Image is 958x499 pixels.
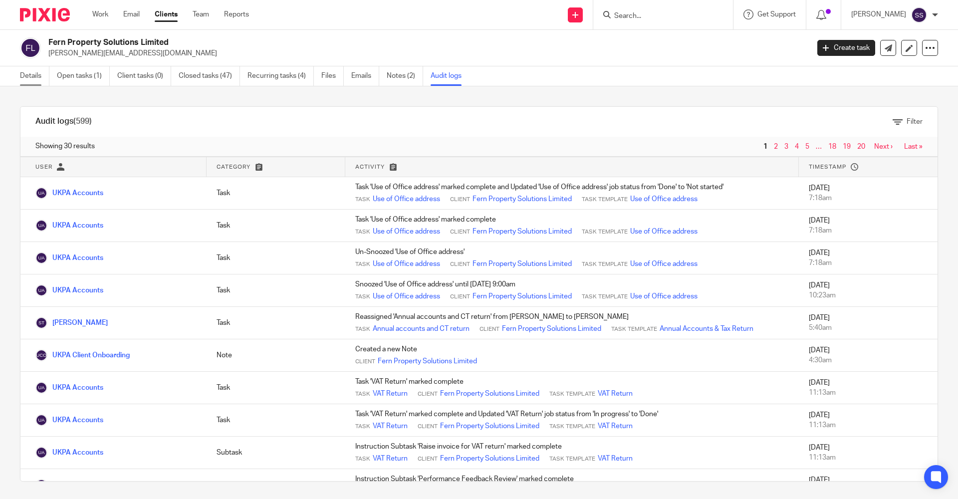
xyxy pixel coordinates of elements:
a: Use of Office address [630,259,698,269]
a: VAT Return [373,421,408,431]
a: Fern Property Solutions Limited [440,389,539,399]
a: Fern Property Solutions Limited [502,324,601,334]
span: Task Template [582,228,628,236]
div: 7:18am [809,258,928,268]
img: Pixie [20,8,70,21]
a: VAT Return [598,454,633,464]
a: Next › [874,143,893,150]
td: [DATE] [799,210,938,242]
a: Notes (2) [387,66,423,86]
div: 11:13am [809,420,928,430]
span: Task [355,228,370,236]
img: UKPA Accounts [35,252,47,264]
span: Client [450,228,470,236]
td: Task [207,307,345,339]
span: Showing 30 results [35,141,95,151]
a: Fern Property Solutions Limited [473,227,572,237]
span: Category [217,164,250,170]
span: Task Template [582,260,628,268]
a: Fern Property Solutions Limited [473,259,572,269]
span: User [35,164,52,170]
a: Fern Property Solutions Limited [440,421,539,431]
a: Clients [155,9,178,19]
div: 4:30am [809,355,928,365]
img: svg%3E [911,7,927,23]
a: Use of Office address [630,227,698,237]
a: 18 [828,143,836,150]
a: 19 [843,143,851,150]
td: [DATE] [799,437,938,469]
td: Snoozed 'Use of Office address' until [DATE] 9:00am [345,274,799,307]
span: 1 [761,141,770,153]
span: Task [355,455,370,463]
img: UKPA Accounts [35,479,47,491]
a: Recurring tasks (4) [247,66,314,86]
span: Task [355,293,370,301]
td: Un-Snoozed 'Use of Office address' [345,242,799,274]
a: Use of Office address [373,194,440,204]
a: Use of Office address [373,259,440,269]
td: Note [207,339,345,372]
a: Closed tasks (47) [179,66,240,86]
td: Subtask [207,437,345,469]
a: Team [193,9,209,19]
a: Open tasks (1) [57,66,110,86]
span: Task [355,325,370,333]
a: VAT Return [598,389,633,399]
a: 4 [795,143,799,150]
span: Task [355,260,370,268]
img: UKPA Accounts [35,414,47,426]
img: UKPA Client Onboarding [35,349,47,361]
a: VAT Return [598,421,633,431]
a: Audit logs [431,66,469,86]
a: Create task [817,40,875,56]
a: UKPA Accounts [35,190,103,197]
a: 5 [805,143,809,150]
div: 11:13am [809,453,928,463]
a: UKPA Accounts [35,417,103,424]
td: Task [207,274,345,307]
a: UKPA Accounts [35,254,103,261]
span: Task Template [611,325,657,333]
td: Task [207,242,345,274]
a: Files [321,66,344,86]
td: Reassigned 'Annual accounts and CT return' from [PERSON_NAME] to [PERSON_NAME] [345,307,799,339]
span: Task [355,196,370,204]
td: Instruction Subtask 'Raise invoice for VAT return' marked complete [345,437,799,469]
h2: Fern Property Solutions Limited [48,37,652,48]
span: Task Template [582,196,628,204]
a: Annual Accounts & Tax Return [660,324,753,334]
span: … [813,141,824,153]
nav: pager [761,143,923,151]
span: Activity [355,164,385,170]
td: Task [207,177,345,210]
a: UKPA Accounts [35,384,103,391]
a: Fern Property Solutions Limited [473,194,572,204]
td: [DATE] [799,177,938,210]
td: [DATE] [799,404,938,437]
td: Task 'VAT Return' marked complete [345,372,799,404]
a: 2 [774,143,778,150]
td: Task [207,404,345,437]
h1: Audit logs [35,116,92,127]
td: [DATE] [799,339,938,372]
a: 20 [857,143,865,150]
td: Task [207,372,345,404]
a: UKPA Accounts [35,449,103,456]
span: Get Support [757,11,796,18]
img: svg%3E [20,37,41,58]
a: Client tasks (0) [117,66,171,86]
span: Task Template [549,455,595,463]
a: 3 [784,143,788,150]
div: 10:23am [809,290,928,300]
a: UKPA Accounts [35,287,103,294]
td: [DATE] [799,372,938,404]
td: [DATE] [799,242,938,274]
td: Task 'VAT Return' marked complete and Updated 'VAT Return' job status from 'In progress' to 'Done' [345,404,799,437]
div: 5:40am [809,323,928,333]
a: Details [20,66,49,86]
img: UKPA Accounts [35,447,47,459]
td: [DATE] [799,307,938,339]
div: 11:13am [809,388,928,398]
td: Task [207,210,345,242]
